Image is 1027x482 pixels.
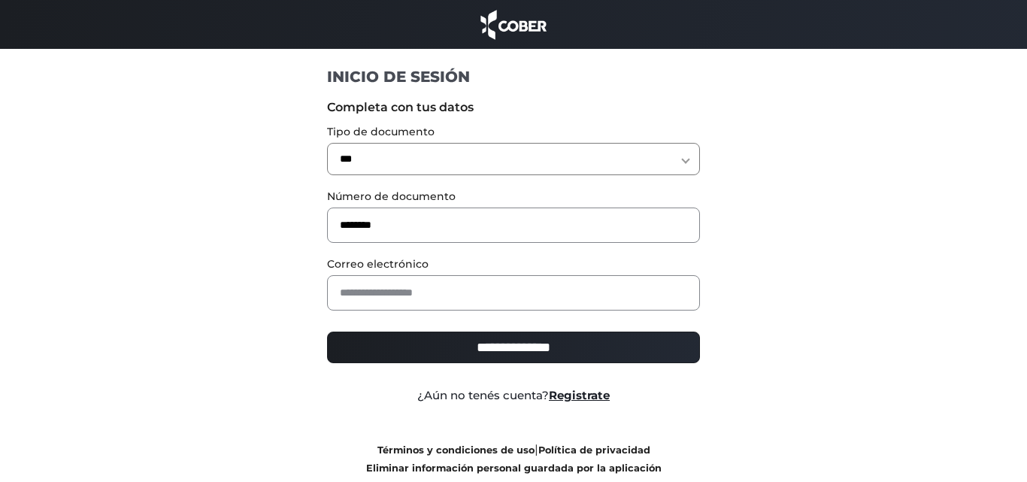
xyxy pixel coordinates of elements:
h1: INICIO DE SESIÓN [327,67,701,86]
div: ¿Aún no tenés cuenta? [316,387,712,405]
label: Completa con tus datos [327,99,701,117]
div: | [316,441,712,477]
a: Política de privacidad [538,444,650,456]
a: Eliminar información personal guardada por la aplicación [366,462,662,474]
a: Términos y condiciones de uso [377,444,535,456]
label: Correo electrónico [327,256,701,272]
img: cober_marca.png [477,8,550,41]
a: Registrate [549,388,610,402]
label: Tipo de documento [327,124,701,140]
label: Número de documento [327,189,701,205]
